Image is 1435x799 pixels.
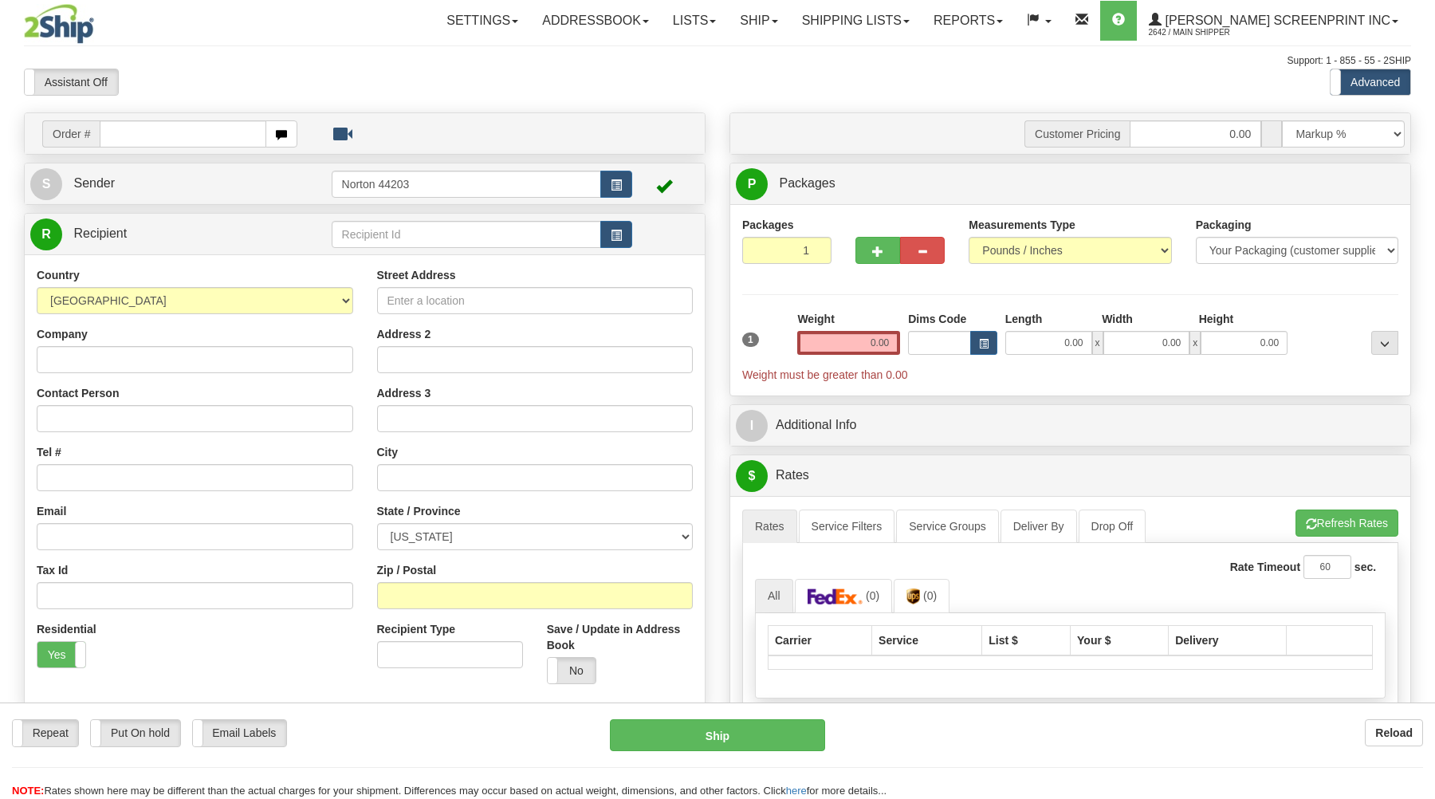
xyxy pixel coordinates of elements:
[548,658,596,683] label: No
[37,326,88,342] label: Company
[377,385,431,401] label: Address 3
[1024,120,1130,148] span: Customer Pricing
[377,444,398,460] label: City
[377,267,456,283] label: Street Address
[1375,726,1413,739] b: Reload
[906,588,920,604] img: UPS
[742,217,794,233] label: Packages
[896,510,998,543] a: Service Groups
[1199,311,1234,327] label: Height
[808,588,863,604] img: FedEx Express®
[377,562,437,578] label: Zip / Postal
[1196,217,1252,233] label: Packaging
[610,719,825,751] button: Ship
[786,785,807,797] a: here
[1005,311,1043,327] label: Length
[922,1,1015,41] a: Reports
[1149,25,1268,41] span: 2642 / Main Shipper
[1365,719,1423,746] button: Reload
[24,4,94,44] img: logo2642.jpg
[25,69,118,95] label: Assistant Off
[1092,331,1103,355] span: x
[1371,331,1398,355] div: ...
[37,444,61,460] label: Tel #
[1137,1,1410,41] a: [PERSON_NAME] Screenprint Inc 2642 / Main Shipper
[73,176,115,190] span: Sender
[377,503,461,519] label: State / Province
[37,267,80,283] label: Country
[37,621,96,637] label: Residential
[769,625,872,655] th: Carrier
[37,385,119,401] label: Contact Person
[982,625,1071,655] th: List $
[332,221,602,248] input: Recipient Id
[1189,331,1201,355] span: x
[1102,311,1133,327] label: Width
[37,642,85,667] label: Yes
[30,168,62,200] span: S
[37,503,66,519] label: Email
[872,625,982,655] th: Service
[377,621,456,637] label: Recipient Type
[37,562,68,578] label: Tax Id
[1354,559,1376,575] label: sec.
[530,1,661,41] a: Addressbook
[547,621,693,653] label: Save / Update in Address Book
[73,226,127,240] span: Recipient
[1071,625,1169,655] th: Your $
[908,311,966,327] label: Dims Code
[736,409,1405,442] a: IAdditional Info
[24,54,1411,68] div: Support: 1 - 855 - 55 - 2SHIP
[193,720,287,746] label: Email Labels
[742,368,908,381] span: Weight must be greater than 0.00
[1331,69,1410,95] label: Advanced
[736,168,768,200] span: P
[866,589,879,602] span: (0)
[42,120,100,148] span: Order #
[755,579,793,612] a: All
[377,326,431,342] label: Address 2
[434,1,530,41] a: Settings
[799,510,895,543] a: Service Filters
[1398,318,1433,481] iframe: chat widget
[30,167,332,200] a: S Sender
[1169,625,1287,655] th: Delivery
[30,218,298,250] a: R Recipient
[1295,510,1398,537] button: Refresh Rates
[30,218,62,250] span: R
[12,785,44,797] span: NOTE:
[377,287,694,314] input: Enter a location
[736,167,1405,200] a: P Packages
[1001,510,1077,543] a: Deliver By
[1230,559,1300,575] label: Rate Timeout
[923,589,937,602] span: (0)
[661,1,728,41] a: Lists
[1079,510,1146,543] a: Drop Off
[1162,14,1390,27] span: [PERSON_NAME] Screenprint Inc
[742,333,759,347] span: 1
[13,720,78,746] label: Repeat
[742,510,797,543] a: Rates
[736,410,768,442] span: I
[969,217,1075,233] label: Measurements Type
[790,1,922,41] a: Shipping lists
[728,1,789,41] a: Ship
[736,460,768,492] span: $
[91,720,179,746] label: Put On hold
[332,171,602,198] input: Sender Id
[797,311,834,327] label: Weight
[736,459,1405,492] a: $Rates
[779,176,835,190] span: Packages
